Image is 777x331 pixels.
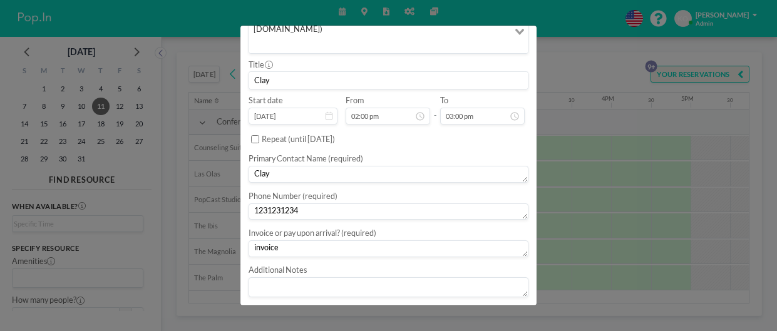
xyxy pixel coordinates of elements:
[440,96,448,106] label: To
[249,72,528,89] input: Kyle's reservation
[249,265,307,275] label: Additional Notes
[249,191,337,201] label: Phone Number (required)
[249,11,528,53] div: Search for option
[434,99,436,121] span: -
[262,135,335,145] label: Repeat (until [DATE])
[250,38,507,51] input: Search for option
[249,154,363,164] label: Primary Contact Name (required)
[346,96,364,106] label: From
[249,228,376,238] label: Invoice or pay upon arrival? (required)
[249,60,272,70] label: Title
[249,96,283,106] label: Start date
